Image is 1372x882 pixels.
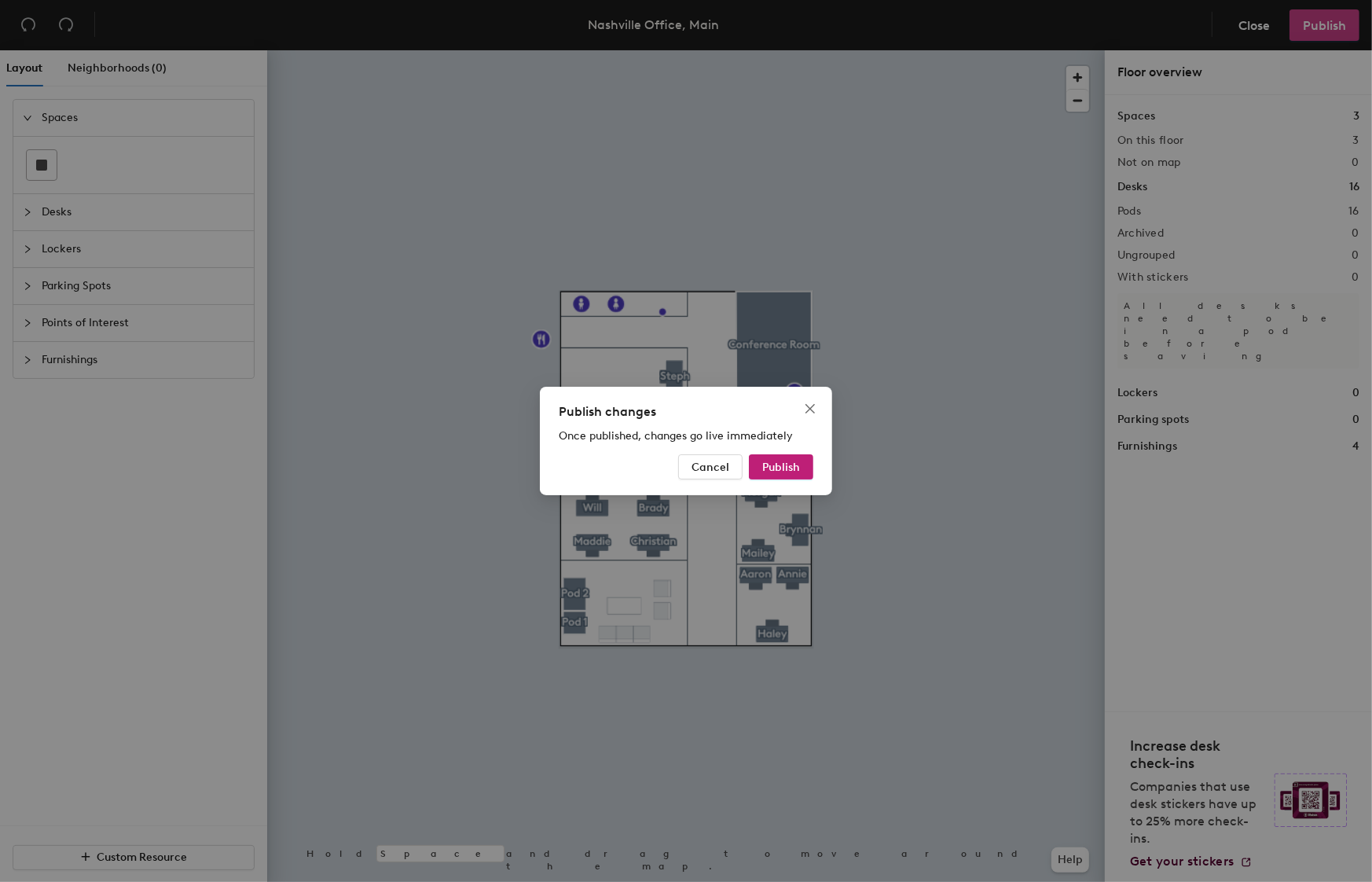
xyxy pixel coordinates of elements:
[749,454,813,480] button: Publish
[678,454,743,480] button: Cancel
[762,461,800,474] span: Publish
[692,461,729,474] span: Cancel
[804,402,816,415] span: close
[559,402,813,421] div: Publish changes
[559,429,793,443] span: Once published, changes go live immediately
[798,402,823,415] span: Close
[798,396,823,421] button: Close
